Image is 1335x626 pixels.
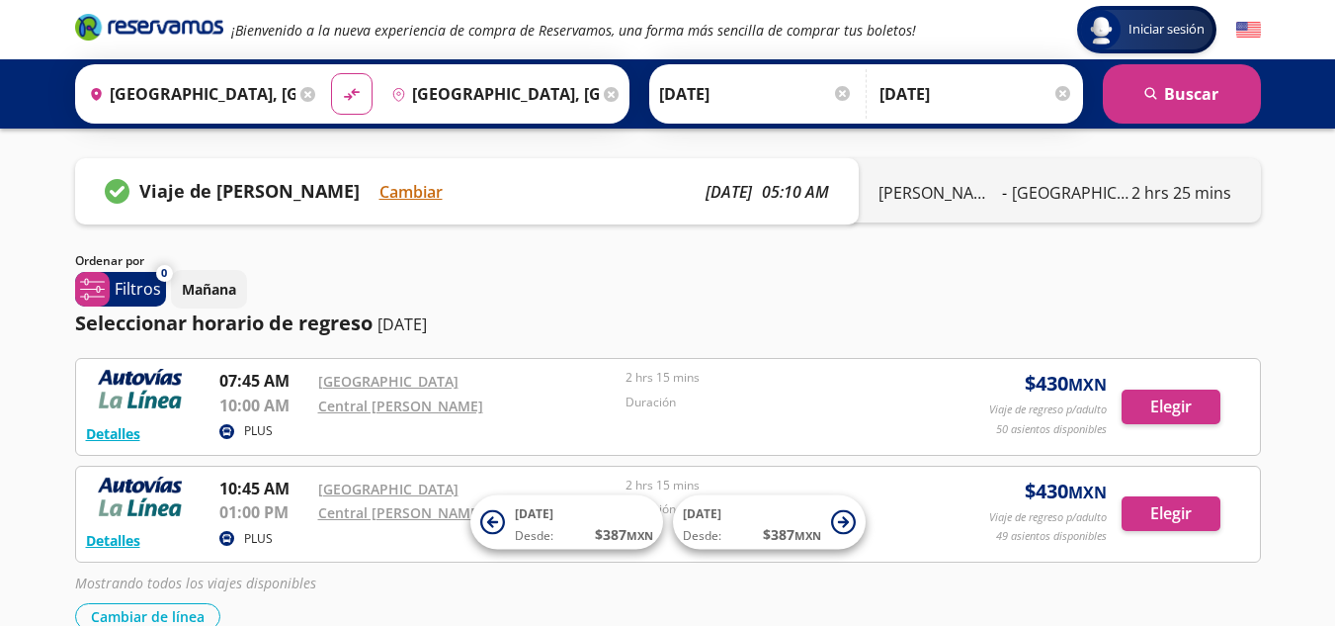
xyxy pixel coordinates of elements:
[75,309,373,338] p: Seleccionar horario de regreso
[171,270,247,309] button: Mañana
[219,394,308,417] p: 10:00 AM
[1236,18,1261,43] button: English
[219,477,308,500] p: 10:45 AM
[231,21,916,40] em: ¡Bienvenido a la nueva experiencia de compra de Reservamos, una forma más sencilla de comprar tus...
[683,527,721,545] span: Desde:
[989,402,1107,418] p: Viaje de regreso p/adulto
[794,528,821,543] small: MXN
[115,277,161,301] p: Filtros
[470,495,663,550] button: [DATE]Desde:$387MXN
[626,394,924,411] p: Duración
[1025,477,1107,506] span: $ 430
[626,369,924,387] p: 2 hrs 15 mins
[763,524,821,545] span: $ 387
[75,574,316,592] em: Mostrando todos los viajes disponibles
[878,181,1130,205] div: -
[626,528,653,543] small: MXN
[1122,390,1220,424] button: Elegir
[1012,181,1130,205] p: [GEOGRAPHIC_DATA]
[377,313,427,336] p: [DATE]
[1103,64,1261,124] button: Buscar
[86,530,140,551] button: Detalles
[1121,20,1212,40] span: Iniciar sesión
[1068,374,1107,396] small: MXN
[379,180,443,204] button: Cambiar
[1122,496,1220,531] button: Elegir
[182,279,236,300] p: Mañana
[318,503,483,522] a: Central [PERSON_NAME]
[1025,369,1107,399] span: $ 430
[244,422,273,440] p: PLUS
[989,509,1107,526] p: Viaje de regreso p/adulto
[75,272,166,307] button: 0Filtros
[878,181,997,205] p: [PERSON_NAME]
[318,397,483,415] a: Central [PERSON_NAME]
[515,527,553,545] span: Desde:
[996,528,1107,545] p: 49 asientos disponibles
[75,12,223,42] i: Brand Logo
[139,178,360,205] p: Viaje de [PERSON_NAME]
[318,372,459,391] a: [GEOGRAPHIC_DATA]
[1131,181,1231,205] p: 2 hrs 25 mins
[219,369,308,393] p: 07:45 AM
[659,69,853,119] input: Elegir Fecha
[81,69,296,119] input: Buscar Origen
[996,421,1107,438] p: 50 asientos disponibles
[219,500,308,524] p: 01:00 PM
[515,505,553,522] span: [DATE]
[673,495,866,550] button: [DATE]Desde:$387MXN
[879,69,1073,119] input: Opcional
[318,480,459,498] a: [GEOGRAPHIC_DATA]
[595,524,653,545] span: $ 387
[683,505,721,522] span: [DATE]
[86,423,140,444] button: Detalles
[75,252,144,270] p: Ordenar por
[1068,482,1107,503] small: MXN
[86,477,195,516] img: RESERVAMOS
[383,69,599,119] input: Buscar Destino
[86,369,195,408] img: RESERVAMOS
[626,477,924,494] p: 2 hrs 15 mins
[161,265,167,282] span: 0
[244,530,273,548] p: PLUS
[75,12,223,47] a: Brand Logo
[762,180,829,204] p: 05:10 AM
[706,180,752,204] p: [DATE]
